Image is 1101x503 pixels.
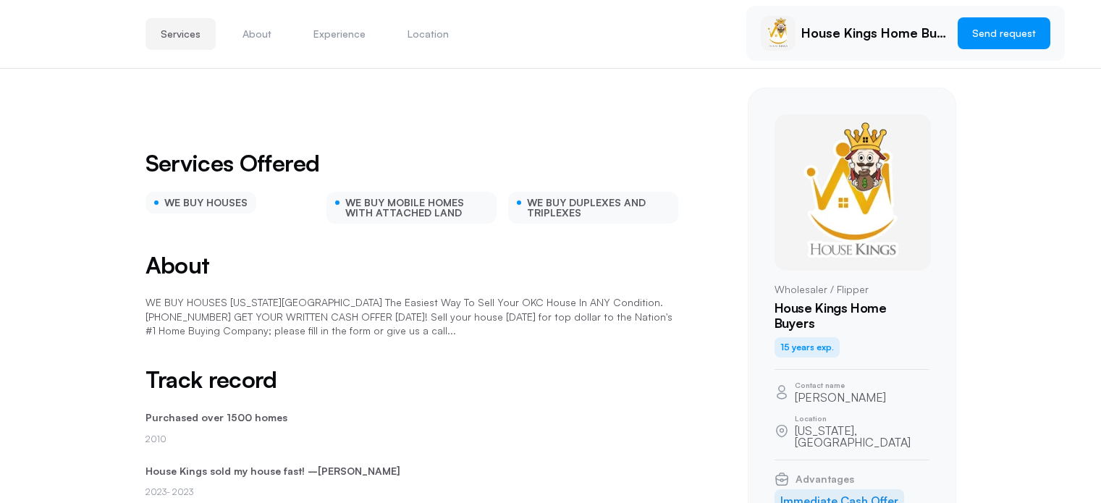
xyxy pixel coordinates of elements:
div: WE BUY MOBILE HOMES WITH ATTACHED LAND [326,192,497,224]
p: Contact name [795,381,886,389]
p: [PERSON_NAME] [795,392,886,403]
p: House Kings sold my house fast! –[PERSON_NAME] [145,463,678,479]
div: 15 years exp. [775,337,840,358]
p: Purchased over 1500 homes [145,410,678,426]
span: - 2023 [166,486,193,497]
button: Experience [298,18,381,50]
p: WE BUY HOUSES [US_STATE][GEOGRAPHIC_DATA] The Easiest Way To Sell Your OKC House In ANY Condition... [145,295,678,338]
button: Send request [958,17,1050,49]
button: Services [145,18,216,50]
img: Cory Boatright [761,16,796,51]
div: WE BUY HOUSES [145,192,256,214]
h1: House Kings Home Buyers [775,300,929,331]
p: [US_STATE], [GEOGRAPHIC_DATA] [795,425,929,448]
p: 2010 [145,432,678,446]
div: WE BUY DUPLEXES AND TRIPLEXES [508,192,678,224]
p: Wholesaler / Flipper [775,282,929,297]
p: House Kings Home Buyers [801,25,946,41]
h2: Services Offered [145,151,320,174]
h2: Track record [145,367,678,392]
p: Location [795,415,929,422]
button: About [227,18,287,50]
button: Location [392,18,464,50]
p: 2023 [145,485,678,499]
h2: About [145,253,678,278]
span: Advantages [796,474,854,484]
img: Cory Boatright [775,114,931,271]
